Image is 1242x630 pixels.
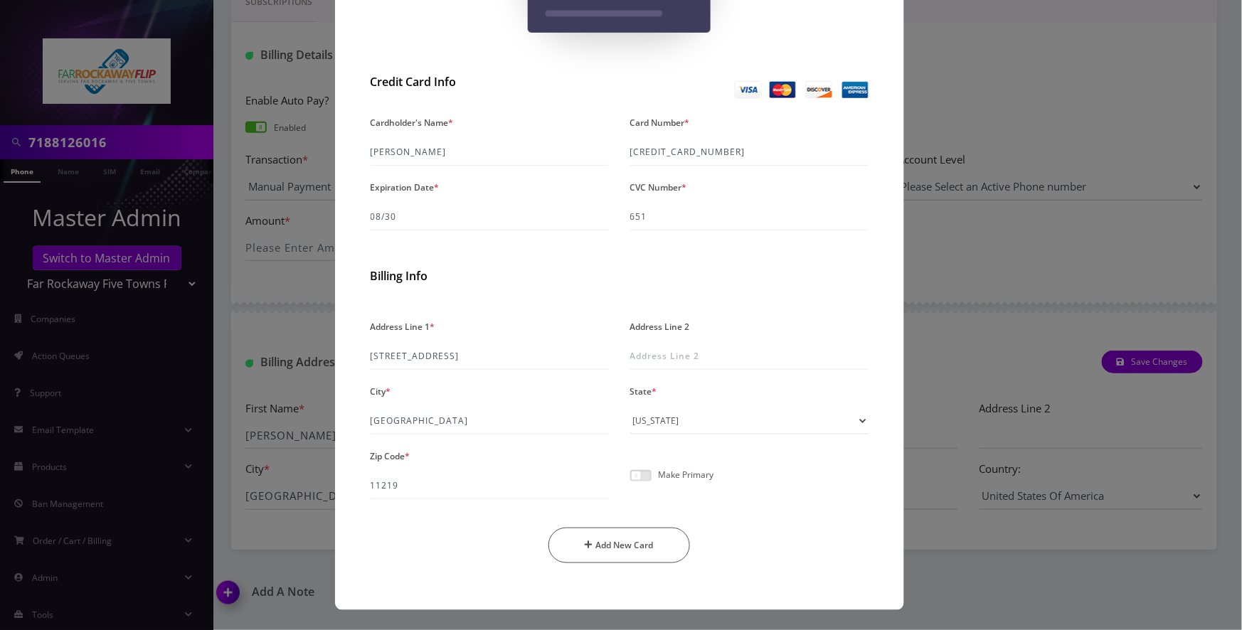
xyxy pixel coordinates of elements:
button: Add New Card [548,528,690,563]
label: CVC Number [630,177,687,198]
input: CVV [630,203,869,230]
input: Address Line 1 [371,343,609,370]
label: Address Line 2 [630,316,690,337]
input: MM/YY [371,203,609,230]
label: City [371,381,391,402]
input: Please Enter Card New Number [630,139,869,166]
label: State [630,381,657,402]
label: Address Line 1 [371,316,435,337]
label: Card Number [630,112,690,133]
img: Credit Card Info [735,81,869,98]
label: Cardholder's Name [371,112,454,133]
p: Make Primary [659,470,714,479]
input: City [371,407,609,434]
label: Zip Code [371,446,410,466]
h2: Billing Info [371,269,869,283]
h2: Credit Card Info [371,75,609,89]
input: Address Line 2 [630,343,869,370]
label: Expiration Date [371,177,440,198]
input: Please Enter Cardholder’s Name [371,139,609,166]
